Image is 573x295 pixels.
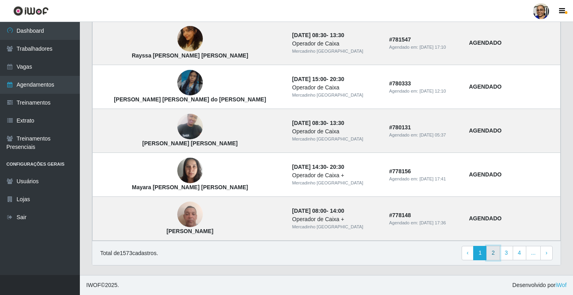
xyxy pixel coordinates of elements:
[292,127,380,136] div: Operador de Caixa
[100,249,158,257] p: Total de 1573 cadastros.
[292,32,327,38] time: [DATE] 08:30
[486,246,500,260] a: 2
[389,88,460,95] div: Agendado em:
[419,89,446,93] time: [DATE] 12:10
[545,249,547,256] span: ›
[526,246,541,260] a: ...
[389,132,460,139] div: Agendado em:
[132,184,248,190] strong: Mayara [PERSON_NAME] [PERSON_NAME]
[292,40,380,48] div: Operador de Caixa
[177,110,203,144] img: Luzia Maria Tibúrcio
[419,45,446,49] time: [DATE] 17:10
[292,208,327,214] time: [DATE] 08:00
[292,92,380,99] div: Mercadinho [GEOGRAPHIC_DATA]
[469,171,502,178] strong: AGENDADO
[473,246,487,260] a: 1
[292,76,344,82] strong: -
[389,80,411,87] strong: # 780333
[292,180,380,186] div: Mercadinho [GEOGRAPHIC_DATA]
[330,120,344,126] time: 13:30
[500,246,513,260] a: 3
[292,32,344,38] strong: -
[419,220,446,225] time: [DATE] 17:36
[292,208,344,214] strong: -
[419,176,446,181] time: [DATE] 17:41
[292,48,380,55] div: Mercadinho [GEOGRAPHIC_DATA]
[292,164,327,170] time: [DATE] 14:30
[469,215,502,222] strong: AGENDADO
[86,282,101,288] span: IWOF
[389,168,411,174] strong: # 778156
[462,246,553,260] nav: pagination
[292,171,380,180] div: Operador de Caixa +
[292,120,327,126] time: [DATE] 08:30
[389,124,411,131] strong: # 780131
[142,140,238,147] strong: [PERSON_NAME] [PERSON_NAME]
[540,246,553,260] a: Next
[389,212,411,218] strong: # 778148
[330,208,344,214] time: 14:00
[177,16,203,62] img: Rayssa Carolina Costa Alves
[292,164,344,170] strong: -
[292,83,380,92] div: Operador de Caixa
[330,32,344,38] time: 13:30
[177,198,203,232] img: Evaldo Pereira de Oliveira
[292,215,380,224] div: Operador de Caixa +
[292,120,344,126] strong: -
[330,164,344,170] time: 20:30
[86,281,119,289] span: © 2025 .
[555,282,567,288] a: iWof
[389,36,411,43] strong: # 781547
[513,246,526,260] a: 4
[469,83,502,90] strong: AGENDADO
[469,127,502,134] strong: AGENDADO
[419,133,446,137] time: [DATE] 05:37
[292,76,327,82] time: [DATE] 15:00
[114,96,266,103] strong: [PERSON_NAME] [PERSON_NAME] do [PERSON_NAME]
[512,281,567,289] span: Desenvolvido por
[292,136,380,143] div: Mercadinho [GEOGRAPHIC_DATA]
[167,228,213,234] strong: [PERSON_NAME]
[389,44,460,51] div: Agendado em:
[462,246,474,260] a: Previous
[177,60,203,105] img: Alice helena Rodrigues do Nascimento
[467,249,469,256] span: ‹
[292,224,380,230] div: Mercadinho [GEOGRAPHIC_DATA]
[330,76,344,82] time: 20:30
[469,40,502,46] strong: AGENDADO
[177,154,203,188] img: Mayara Ellen Lima Ferreira
[13,6,49,16] img: CoreUI Logo
[389,176,460,182] div: Agendado em:
[389,220,460,226] div: Agendado em:
[132,52,248,59] strong: Rayssa [PERSON_NAME] [PERSON_NAME]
